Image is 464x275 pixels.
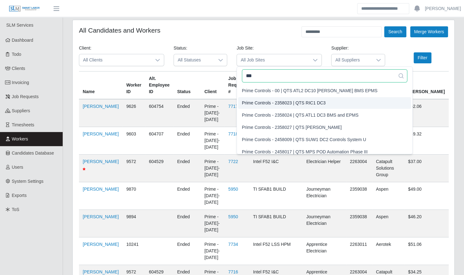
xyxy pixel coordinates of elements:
th: Name [79,71,123,99]
a: [PERSON_NAME] [83,269,119,274]
button: Search [384,26,406,37]
span: Exports [12,193,27,198]
td: $52.06 [404,99,448,127]
td: Aspen [372,210,404,237]
li: Prime Controls - 2358023 | QTS RIC1 DC3 [238,97,411,109]
span: DO NOT USE [83,166,86,174]
td: $49.32 [404,127,448,155]
span: All Clients [79,54,151,66]
button: Merge Workers [410,26,448,37]
td: Aspen [372,182,404,210]
span: Clients [12,66,25,71]
th: Worker ID [123,71,145,99]
td: 9603 [123,127,145,155]
span: Prime Controls - 00 | QTS ATL2 DC10 [PERSON_NAME] BMS EPMS [242,87,378,94]
a: [PERSON_NAME] [83,242,119,247]
th: Alt. Employee ID [145,71,173,99]
a: 5950 [228,187,238,192]
li: Prime Controls - 2458009 | QTS SUW1 DC2 Controls System U [238,134,411,145]
td: 9572 [123,155,145,182]
a: [PERSON_NAME] [83,159,119,164]
span: SLM Services [6,23,33,28]
span: Invoicing [12,80,29,85]
td: ended [173,182,201,210]
span: All Statuses [174,54,214,66]
span: Prime Controls - 2458009 | QTS SUW1 DC2 Controls System U [242,136,366,143]
td: 2359038 [346,182,372,210]
li: Prime Controls - 2458017 | QTS MPS POD Automation Phase III [238,146,411,158]
td: ended [173,127,201,155]
span: Prime Controls - 2358024 | QTS ATL1 DC3 BMS and EPMS [242,112,358,119]
th: [PERSON_NAME] [404,71,448,99]
td: Prime - [DATE]-[DATE] [201,182,224,210]
td: ended [173,155,201,182]
img: SLM Logo [9,5,40,12]
label: Client: [79,45,91,51]
span: Timesheets [12,122,34,127]
h4: All Candidates and Workers [79,26,160,34]
li: Prime Controls - 00 | QTS ATL2 DC10 OSGOOD BMS EPMS [238,85,411,97]
td: Intel F52 I&C [249,155,303,182]
td: 2263011 [346,237,372,265]
td: 604754 [145,99,173,127]
a: 5950 [228,214,238,219]
span: All Job Sites [237,54,309,66]
a: [PERSON_NAME] [83,104,119,109]
td: TI SFAB1 BUILD [249,210,303,237]
a: [PERSON_NAME] [425,5,461,12]
td: 2359038 [346,210,372,237]
a: 7734 [228,242,238,247]
th: Status [173,71,201,99]
td: ended [173,99,201,127]
th: Job Request # [224,71,249,99]
th: Client [201,71,224,99]
td: $37.00 [404,155,448,182]
span: Job Requests [12,94,39,99]
td: Intel F52 LSS HPM [249,237,303,265]
span: Todo [12,52,21,57]
label: Job Site: [237,45,253,51]
td: 9894 [123,210,145,237]
li: Prime Controls - 2358027 | QTS Osgood [238,122,411,133]
td: 604707 [145,127,173,155]
button: Filter [414,52,431,63]
span: Workers [12,136,28,141]
span: Candidates Database [12,151,54,156]
a: 7722 [228,159,238,164]
span: Prime Controls - 2458017 | QTS MPS POD Automation Phase III [242,149,368,155]
td: 9626 [123,99,145,127]
td: Electrician Helper [302,155,346,182]
td: Prime - [DATE]-[DATE] [201,155,224,182]
td: Prime - [DATE]-[DATE] [201,237,224,265]
td: Apprentice Electrician [302,237,346,265]
td: Catapult Solutions Group [372,155,404,182]
td: $51.06 [404,237,448,265]
td: 604529 [145,155,173,182]
input: Search [357,3,409,14]
a: 7717 [228,104,238,109]
td: Prime - [DATE]-[DATE] [201,99,224,127]
span: Users [12,165,23,170]
span: Suppliers [12,108,30,113]
td: TI SFAB1 BUILD [249,182,303,210]
td: Journeyman Electrician [302,210,346,237]
td: ended [173,210,201,237]
label: Status: [174,45,187,51]
td: 9870 [123,182,145,210]
a: [PERSON_NAME] [83,131,119,136]
td: Journeyman Electrician [302,182,346,210]
td: Prime - [DATE]-[DATE] [201,210,224,237]
td: 2263004 [346,155,372,182]
span: All Suppliers [331,54,372,66]
td: Aerotek [372,237,404,265]
td: $46.20 [404,210,448,237]
span: System Settings [12,179,44,184]
td: ended [173,237,201,265]
td: $49.00 [404,182,448,210]
a: 7718 [228,131,238,136]
a: 7716 [228,269,238,274]
td: Prime - [DATE]-[DATE] [201,127,224,155]
a: [PERSON_NAME] [83,214,119,219]
span: Prime Controls - 2358027 | QTS [PERSON_NAME] [242,124,342,131]
li: Prime Controls - 2358024 | QTS ATL1 DC3 BMS and EPMS [238,109,411,121]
